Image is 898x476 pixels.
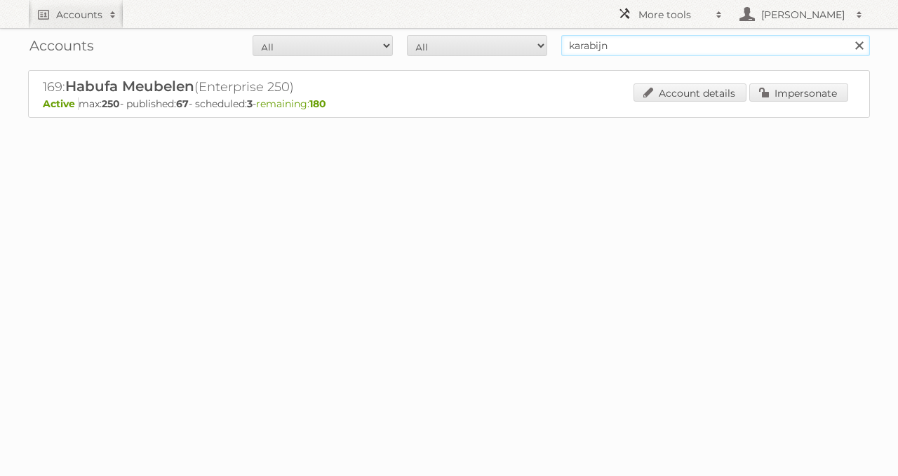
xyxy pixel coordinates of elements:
span: Active [43,97,79,110]
strong: 250 [102,97,120,110]
span: remaining: [256,97,326,110]
h2: [PERSON_NAME] [758,8,849,22]
strong: 67 [176,97,189,110]
p: max: - published: - scheduled: - [43,97,855,110]
h2: More tools [638,8,709,22]
h2: 169: (Enterprise 250) [43,78,534,96]
strong: 3 [247,97,253,110]
span: Habufa Meubelen [65,78,194,95]
a: Impersonate [749,83,848,102]
h2: Accounts [56,8,102,22]
a: Account details [634,83,746,102]
strong: 180 [309,97,326,110]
